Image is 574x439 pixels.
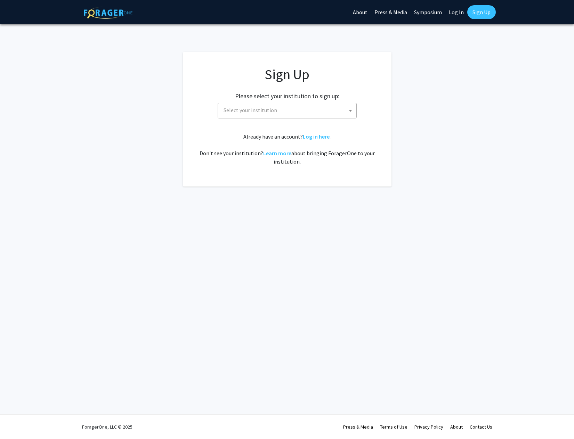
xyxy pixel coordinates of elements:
[380,424,407,430] a: Terms of Use
[84,7,132,19] img: ForagerOne Logo
[221,103,356,117] span: Select your institution
[235,92,339,100] h2: Please select your institution to sign up:
[197,132,378,166] div: Already have an account? . Don't see your institution? about bringing ForagerOne to your institut...
[197,66,378,83] h1: Sign Up
[414,424,443,430] a: Privacy Policy
[470,424,492,430] a: Contact Us
[303,133,330,140] a: Log in here
[343,424,373,430] a: Press & Media
[218,103,357,118] span: Select your institution
[82,415,132,439] div: ForagerOne, LLC © 2025
[467,5,496,19] a: Sign Up
[224,107,277,114] span: Select your institution
[263,150,291,157] a: Learn more about bringing ForagerOne to your institution
[450,424,463,430] a: About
